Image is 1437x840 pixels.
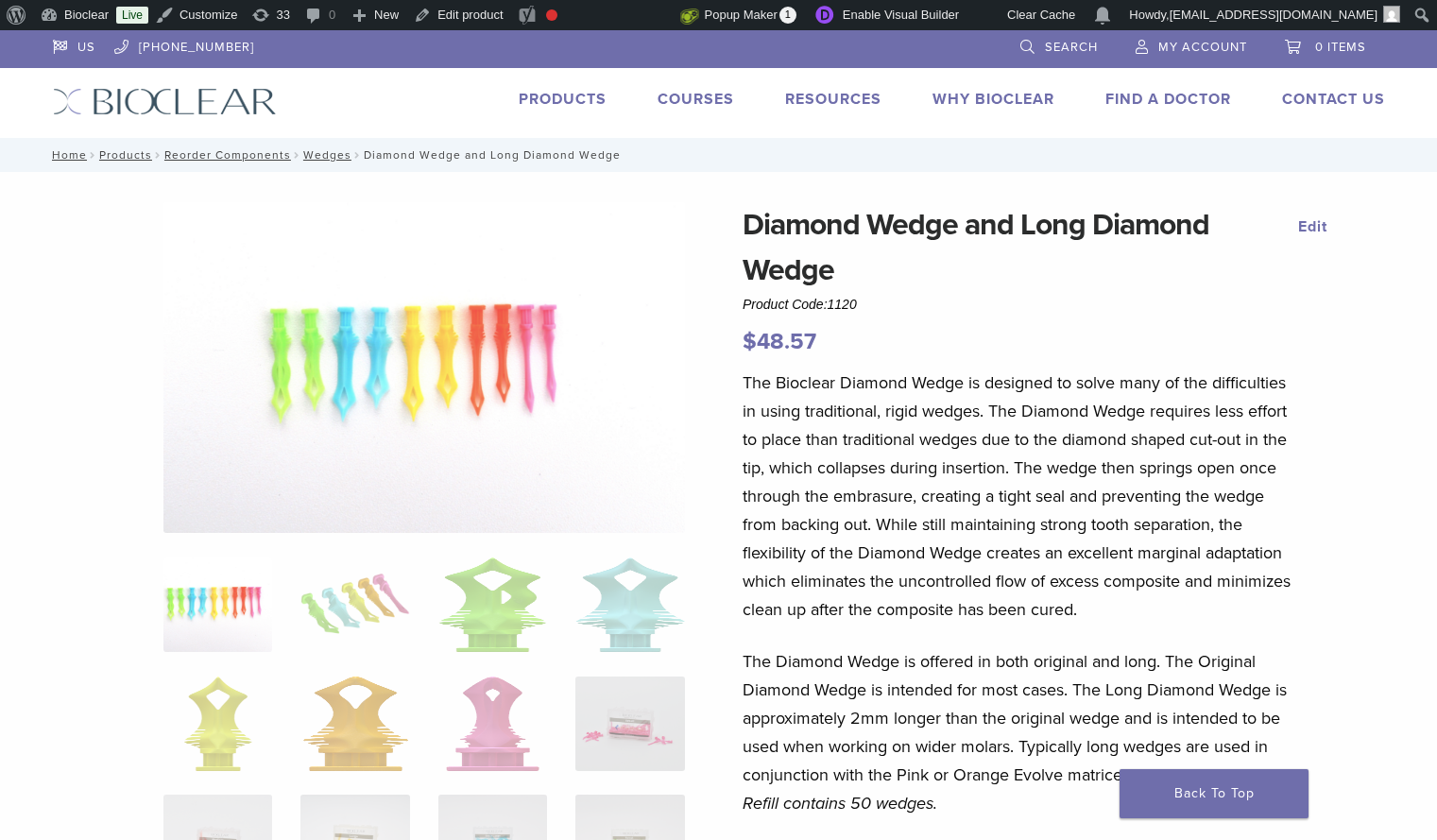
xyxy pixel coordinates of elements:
nav: Diamond Wedge and Long Diamond Wedge [39,138,1399,172]
img: DSC_0187_v3-1920x1218-1-324x324.png [163,557,272,652]
div: Focus keyphrase not set [546,9,557,21]
bdi: 48.57 [743,328,816,355]
span: My Account [1158,40,1247,55]
img: Diamond Wedge and Long Diamond Wedge - Image 8 [575,677,684,771]
span: [EMAIL_ADDRESS][DOMAIN_NAME] [1170,8,1377,22]
span: Product Code: [743,297,857,312]
img: Views over 48 hours. Click for more Jetpack Stats. [574,5,680,27]
a: Why Bioclear [932,90,1054,109]
span: $ [743,328,757,355]
span: / [152,150,164,160]
a: Find A Doctor [1105,90,1231,109]
a: 0 items [1285,30,1366,59]
a: Courses [658,90,734,109]
img: Diamond Wedge and Long Diamond Wedge - Image 3 [438,557,547,652]
a: Resources [785,90,881,109]
a: Edit [1298,217,1327,236]
a: Back To Top [1120,769,1309,818]
a: Products [519,90,607,109]
a: [PHONE_NUMBER] [114,30,254,59]
a: My Account [1136,30,1247,59]
span: / [87,150,99,160]
a: US [53,30,95,59]
span: / [291,150,303,160]
img: DSC_0187_v3-1920x1218-1.png [163,202,685,533]
a: Search [1020,30,1098,59]
img: Diamond Wedge and Long Diamond Wedge - Image 7 [446,677,539,771]
span: 1 [779,7,796,24]
a: Live [116,7,148,24]
img: Bioclear [53,88,277,115]
a: Home [46,148,87,162]
em: Refill contains 50 wedges. [743,793,937,814]
img: Diamond Wedge and Long Diamond Wedge - Image 5 [184,677,252,771]
p: The Diamond Wedge is offered in both original and long. The Original Diamond Wedge is intended fo... [743,647,1298,817]
img: Diamond Wedge and Long Diamond Wedge - Image 2 [300,557,409,652]
span: 1120 [828,297,857,312]
h1: Diamond Wedge and Long Diamond Wedge [743,202,1298,293]
span: Search [1045,40,1098,55]
span: 0 items [1315,40,1366,55]
a: Products [99,148,152,162]
a: Wedges [303,148,351,162]
p: The Bioclear Diamond Wedge is designed to solve many of the difficulties in using traditional, ri... [743,369,1298,624]
img: Diamond Wedge and Long Diamond Wedge - Image 6 [303,677,408,771]
a: Contact Us [1282,90,1385,109]
img: Diamond Wedge and Long Diamond Wedge - Image 4 [575,557,684,652]
span: / [351,150,364,160]
a: Reorder Components [164,148,291,162]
